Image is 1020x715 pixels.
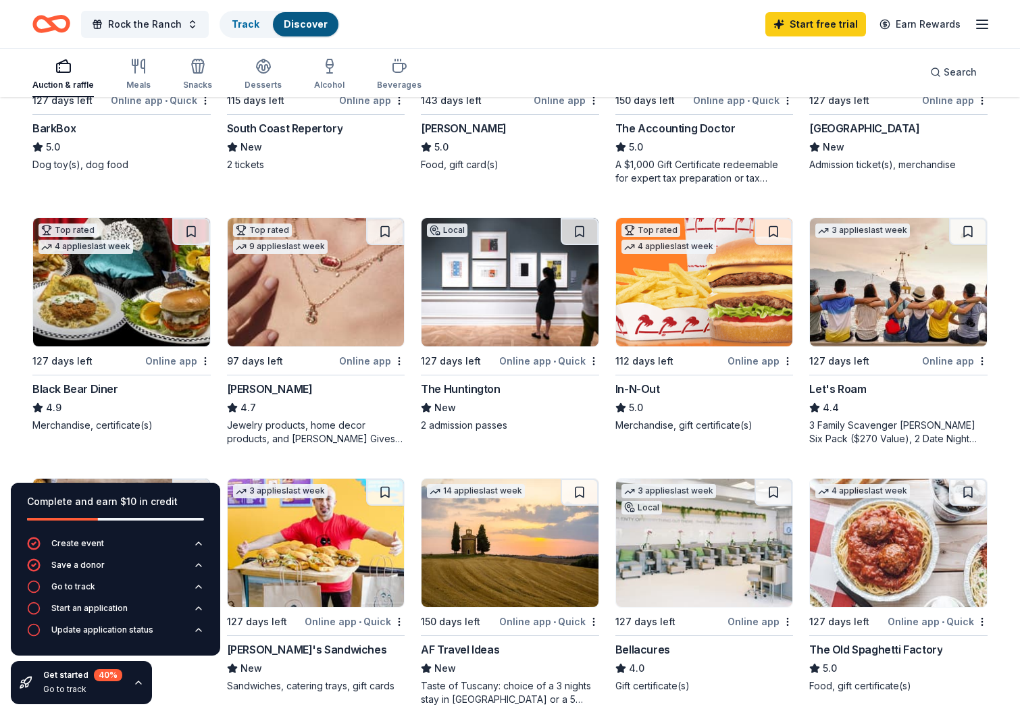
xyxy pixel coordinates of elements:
div: 9 applies last week [233,240,328,254]
span: • [165,95,168,106]
span: 4.0 [629,660,644,677]
div: Online app Quick [499,352,599,369]
img: Image for In-N-Out [616,218,793,346]
div: In-N-Out [615,381,660,397]
span: 4.7 [240,400,256,416]
div: BarkBox [32,120,76,136]
a: Image for Let's Roam3 applieslast week127 days leftOnline appLet's Roam4.43 Family Scavenger [PER... [809,217,988,446]
div: Beverages [377,80,422,90]
div: Bellacures [615,641,670,658]
span: New [240,139,262,155]
div: Taste of Tuscany: choice of a 3 nights stay in [GEOGRAPHIC_DATA] or a 5 night stay in [GEOGRAPHIC... [421,679,599,706]
div: Black Bear Diner [32,381,118,397]
div: Start an application [51,603,128,614]
a: Discover [284,18,328,30]
a: Image for Kendra ScottTop rated9 applieslast week97 days leftOnline app[PERSON_NAME]4.7Jewelry pr... [227,217,405,446]
button: Rock the Ranch [81,11,209,38]
div: Alcohol [314,80,345,90]
div: Save a donor [51,560,105,571]
a: Image for In-N-OutTop rated4 applieslast week112 days leftOnline appIn-N-Out5.0Merchandise, gift ... [615,217,794,432]
div: [GEOGRAPHIC_DATA] [809,120,919,136]
div: 127 days left [32,92,93,109]
span: New [823,139,844,155]
div: Top rated [621,223,680,237]
img: Image for Let's Roam [810,218,987,346]
div: Online app [339,92,405,109]
div: 14 applies last week [427,484,525,498]
div: [PERSON_NAME] [421,120,507,136]
img: Image for The Huntington [422,218,598,346]
div: Update application status [51,625,153,635]
span: 5.0 [434,139,449,155]
img: Image for AF Travel Ideas [422,479,598,607]
a: Image for The HuntingtonLocal127 days leftOnline app•QuickThe HuntingtonNew2 admission passes [421,217,599,432]
div: 97 days left [227,353,283,369]
span: • [942,616,944,627]
span: • [553,616,556,627]
img: Image for Black Bear Diner [33,218,210,346]
div: 3 applies last week [815,223,910,238]
span: 5.0 [46,139,60,155]
div: 4 applies last week [39,240,133,254]
div: Go to track [43,684,122,695]
div: Online app Quick [499,613,599,630]
div: The Accounting Doctor [615,120,736,136]
div: Food, gift card(s) [421,158,599,171]
div: Gift certificate(s) [615,679,794,693]
button: Auction & raffle [32,53,94,97]
span: 4.4 [823,400,839,416]
div: 143 days left [421,92,482,109]
div: Online app [145,352,211,369]
div: Desserts [245,80,282,90]
div: Online app [922,92,988,109]
div: 3 Family Scavenger [PERSON_NAME] Six Pack ($270 Value), 2 Date Night Scavenger [PERSON_NAME] Two ... [809,419,988,446]
div: AF Travel Ideas [421,641,499,658]
a: Start free trial [765,12,866,36]
div: 127 days left [809,614,869,630]
button: Alcohol [314,53,345,97]
div: 4 applies last week [621,240,716,254]
button: Go to track [27,580,204,602]
div: Jewelry products, home decor products, and [PERSON_NAME] Gives Back event in-store or online (or ... [227,419,405,446]
div: [PERSON_NAME] [227,381,313,397]
div: [PERSON_NAME]'s Sandwiches [227,641,387,658]
div: Online app Quick [888,613,988,630]
button: TrackDiscover [220,11,340,38]
div: 150 days left [421,614,480,630]
div: Food, gift certificate(s) [809,679,988,693]
a: Image for AF Travel Ideas14 applieslast week150 days leftOnline app•QuickAF Travel IdeasNewTaste ... [421,478,599,706]
div: Online app Quick [693,92,793,109]
div: Merchandise, certificate(s) [32,419,211,432]
button: Create event [27,537,204,558]
div: Admission ticket(s), merchandise [809,158,988,171]
button: Beverages [377,53,422,97]
a: Earn Rewards [871,12,969,36]
div: Auction & raffle [32,80,94,90]
div: The Huntington [421,381,500,397]
button: Update application status [27,623,204,645]
div: 127 days left [227,614,287,630]
div: 150 days left [615,92,675,109]
div: Merchandise, gift certificate(s) [615,419,794,432]
span: • [747,95,750,106]
span: New [434,660,456,677]
div: South Coast Repertory [227,120,343,136]
span: New [240,660,262,677]
div: Online app Quick [111,92,211,109]
a: Track [232,18,259,30]
span: • [553,356,556,367]
div: Get started [43,669,122,681]
div: Online app Quick [305,613,405,630]
div: Top rated [39,223,97,237]
span: 5.0 [629,400,643,416]
div: 115 days left [227,92,284,109]
div: The Old Spaghetti Factory [809,641,942,658]
div: 40 % [94,669,122,681]
a: Image for The Old Spaghetti Factory4 applieslast week127 days leftOnline app•QuickThe Old Spaghet... [809,478,988,693]
div: 3 applies last week [233,484,328,498]
div: Dog toy(s), dog food [32,158,211,171]
span: Search [944,64,977,80]
div: Local [621,501,662,514]
div: 127 days left [809,353,869,369]
div: Complete and earn $10 in credit [27,494,204,510]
